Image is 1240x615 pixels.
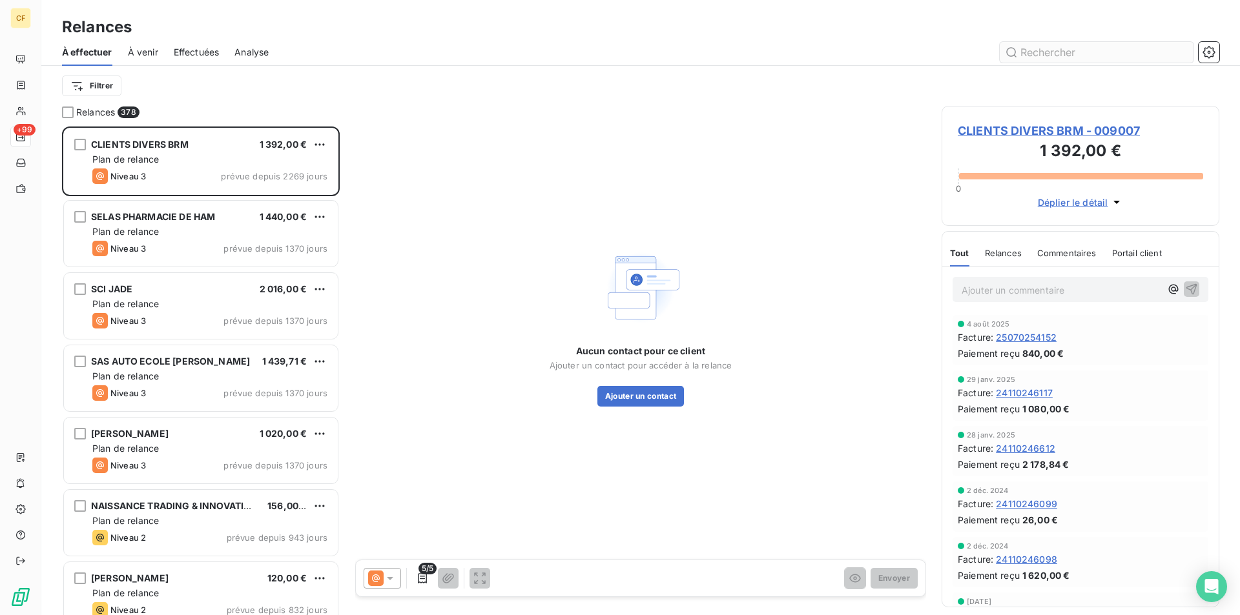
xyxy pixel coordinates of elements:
[871,568,918,589] button: Envoyer
[958,347,1020,360] span: Paiement reçu
[223,388,327,398] span: prévue depuis 1370 jours
[91,211,215,222] span: SELAS PHARMACIE DE HAM
[1022,402,1070,416] span: 1 080,00 €
[92,154,159,165] span: Plan de relance
[14,124,36,136] span: +99
[110,460,146,470] span: Niveau 3
[92,443,159,454] span: Plan de relance
[234,46,269,59] span: Analyse
[967,431,1015,439] span: 28 janv. 2025
[1034,195,1128,210] button: Déplier le détail
[110,171,146,181] span: Niveau 3
[62,15,132,39] h3: Relances
[62,76,121,96] button: Filtrer
[91,139,189,150] span: CLIENTS DIVERS BRM
[62,126,340,615] div: grid
[10,8,31,28] div: CF
[267,500,307,511] span: 156,00 €
[956,183,961,194] span: 0
[576,345,705,358] span: Aucun contact pour ce client
[92,370,159,381] span: Plan de relance
[223,316,327,326] span: prévue depuis 1370 jours
[110,532,146,543] span: Niveau 2
[1038,196,1108,209] span: Déplier le détail
[967,320,1010,328] span: 4 août 2025
[223,460,327,470] span: prévue depuis 1370 jours
[996,386,1053,399] span: 24110246117
[967,598,991,605] span: [DATE]
[950,248,969,258] span: Tout
[958,441,993,455] span: Facture :
[110,316,146,326] span: Niveau 3
[221,171,327,181] span: prévue depuis 2269 jours
[967,542,1009,550] span: 2 déc. 2024
[958,513,1020,527] span: Paiement reçu
[985,248,1022,258] span: Relances
[262,356,307,367] span: 1 439,71 €
[1000,42,1193,63] input: Rechercher
[418,563,437,574] span: 5/5
[91,356,250,367] span: SAS AUTO ECOLE [PERSON_NAME]
[1022,569,1070,582] span: 1 620,00 €
[996,441,1055,455] span: 24110246612
[227,532,327,543] span: prévue depuis 943 jours
[227,605,327,615] span: prévue depuis 832 jours
[62,46,112,59] span: À effectuer
[958,497,993,510] span: Facture :
[958,122,1203,139] span: CLIENTS DIVERS BRM - 009007
[260,211,307,222] span: 1 440,00 €
[92,226,159,237] span: Plan de relance
[110,388,146,398] span: Niveau 3
[92,587,159,598] span: Plan de relance
[958,386,993,399] span: Facture :
[110,243,146,254] span: Niveau 3
[260,428,307,439] span: 1 020,00 €
[91,283,132,294] span: SCI JADE
[958,330,993,344] span: Facture :
[91,428,169,439] span: [PERSON_NAME]
[550,360,732,370] span: Ajouter un contact pour accéder à la relance
[958,569,1020,582] span: Paiement reçu
[958,552,993,566] span: Facture :
[10,587,31,607] img: Logo LeanPay
[1022,458,1069,471] span: 2 178,84 €
[996,497,1057,510] span: 24110246099
[996,552,1057,566] span: 24110246098
[1196,571,1227,602] div: Open Intercom Messenger
[223,243,327,254] span: prévue depuis 1370 jours
[118,106,139,118] span: 378
[174,46,220,59] span: Effectuées
[1037,248,1097,258] span: Commentaires
[599,247,682,329] img: Empty state
[110,605,146,615] span: Niveau 2
[958,139,1203,165] h3: 1 392,00 €
[128,46,158,59] span: À venir
[1022,513,1058,527] span: 26,00 €
[1022,347,1064,360] span: 840,00 €
[92,298,159,309] span: Plan de relance
[92,515,159,526] span: Plan de relance
[967,487,1009,494] span: 2 déc. 2024
[267,572,307,583] span: 120,00 €
[260,139,307,150] span: 1 392,00 €
[91,572,169,583] span: [PERSON_NAME]
[1112,248,1162,258] span: Portail client
[958,458,1020,471] span: Paiement reçu
[260,283,307,294] span: 2 016,00 €
[958,402,1020,416] span: Paiement reçu
[91,500,258,511] span: NAISSANCE TRADING & INNOVATION
[967,376,1015,383] span: 29 janv. 2025
[597,386,685,407] button: Ajouter un contact
[76,106,115,119] span: Relances
[996,330,1057,344] span: 25070254152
